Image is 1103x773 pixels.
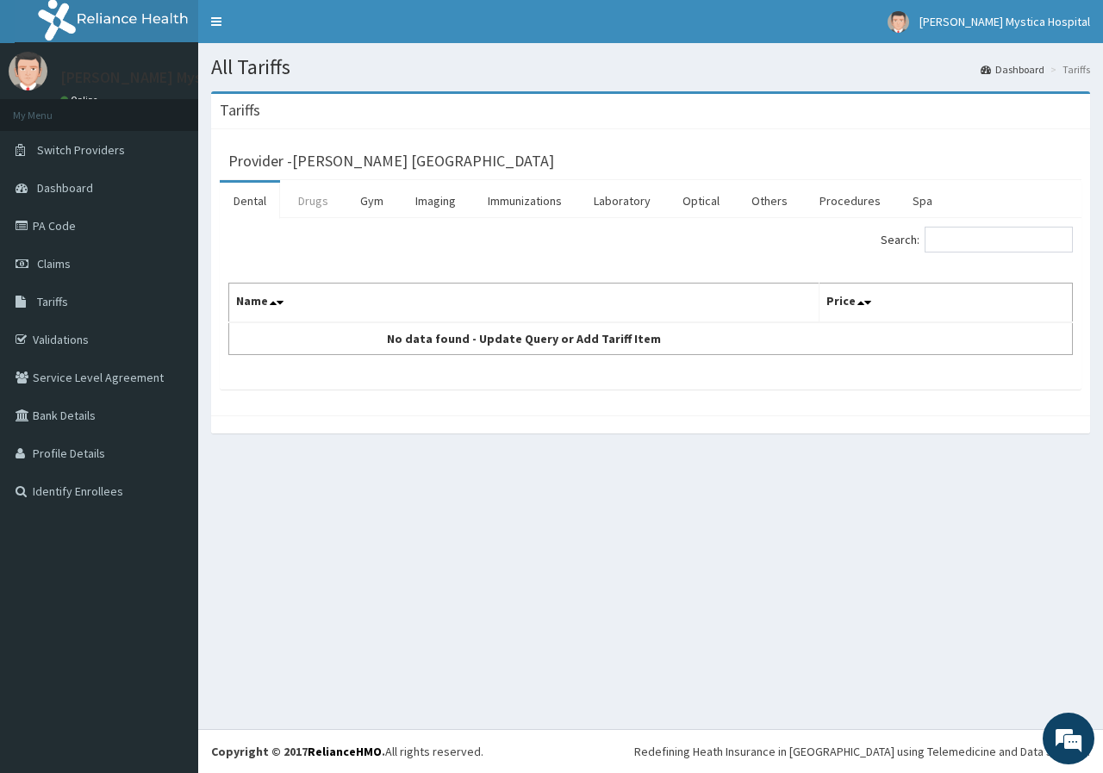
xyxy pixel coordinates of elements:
[37,256,71,271] span: Claims
[580,183,664,219] a: Laboratory
[474,183,576,219] a: Immunizations
[37,294,68,309] span: Tariffs
[634,743,1090,760] div: Redefining Heath Insurance in [GEOGRAPHIC_DATA] using Telemedicine and Data Science!
[60,70,288,85] p: [PERSON_NAME] Mystica Hospital
[1046,62,1090,77] li: Tariffs
[308,744,382,759] a: RelianceHMO
[60,94,102,106] a: Online
[888,11,909,33] img: User Image
[229,284,819,323] th: Name
[229,322,819,355] td: No data found - Update Query or Add Tariff Item
[220,183,280,219] a: Dental
[284,183,342,219] a: Drugs
[211,56,1090,78] h1: All Tariffs
[925,227,1073,252] input: Search:
[981,62,1044,77] a: Dashboard
[881,227,1073,252] label: Search:
[919,14,1090,29] span: [PERSON_NAME] Mystica Hospital
[738,183,801,219] a: Others
[899,183,946,219] a: Spa
[211,744,385,759] strong: Copyright © 2017 .
[819,284,1073,323] th: Price
[669,183,733,219] a: Optical
[346,183,397,219] a: Gym
[220,103,260,118] h3: Tariffs
[37,142,125,158] span: Switch Providers
[37,180,93,196] span: Dashboard
[9,52,47,90] img: User Image
[198,729,1103,773] footer: All rights reserved.
[402,183,470,219] a: Imaging
[806,183,894,219] a: Procedures
[228,153,554,169] h3: Provider - [PERSON_NAME] [GEOGRAPHIC_DATA]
